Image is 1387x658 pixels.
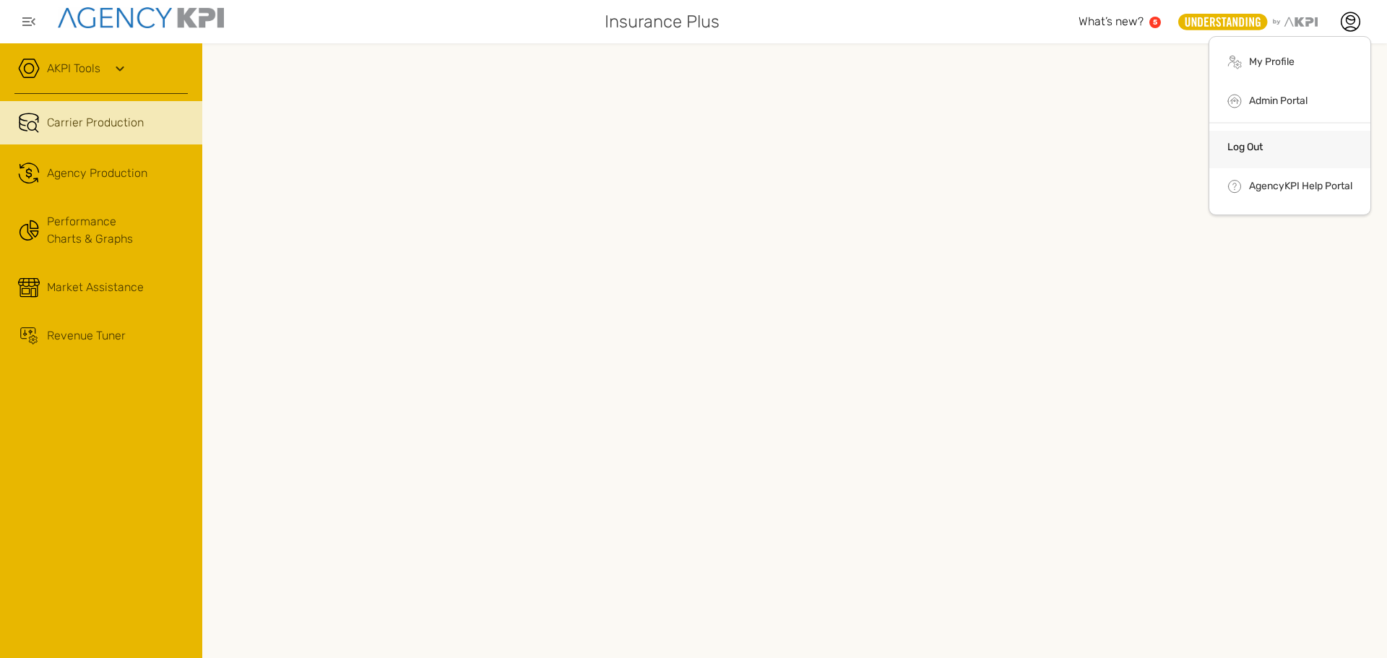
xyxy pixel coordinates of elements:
[1149,17,1161,28] a: 5
[47,165,147,182] span: Agency Production
[605,9,720,35] span: Insurance Plus
[1249,180,1352,192] a: AgencyKPI Help Portal
[1249,56,1295,68] a: My Profile
[58,7,224,28] img: agencykpi-logo-550x69-2d9e3fa8.png
[1249,95,1308,107] a: Admin Portal
[1227,141,1263,153] a: Log Out
[1153,18,1157,26] text: 5
[1079,14,1144,28] span: What’s new?
[47,327,126,345] span: Revenue Tuner
[47,60,100,77] a: AKPI Tools
[47,114,144,131] span: Carrier Production
[47,279,144,296] span: Market Assistance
